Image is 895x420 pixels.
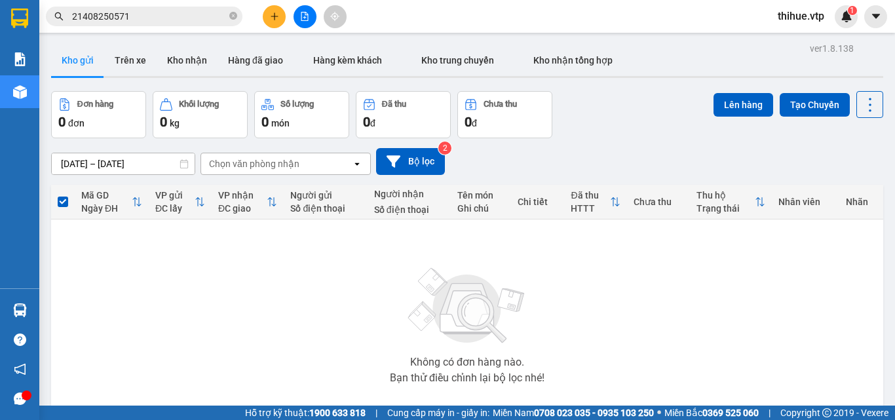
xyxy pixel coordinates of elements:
[75,185,149,220] th: Toggle SortBy
[245,406,366,420] span: Hỗ trợ kỹ thuật:
[14,334,26,346] span: question-circle
[300,12,309,21] span: file-add
[484,100,517,109] div: Chưa thu
[72,9,227,24] input: Tìm tên, số ĐT hoặc mã đơn
[81,190,132,200] div: Mã GD
[850,6,854,15] span: 1
[438,142,451,155] sup: 2
[465,114,472,130] span: 0
[810,41,854,56] div: ver 1.8.138
[294,5,316,28] button: file-add
[696,190,755,200] div: Thu hộ
[179,100,219,109] div: Khối lượng
[77,100,113,109] div: Đơn hàng
[518,197,558,207] div: Chi tiết
[280,100,314,109] div: Số lượng
[212,185,284,220] th: Toggle SortBy
[402,260,533,352] img: svg+xml;base64,PHN2ZyBjbGFzcz0ibGlzdC1wbHVnX19zdmciIHhtbG5zPSJodHRwOi8vd3d3LnczLm9yZy8yMDAwL3N2Zy...
[157,45,218,76] button: Kho nhận
[846,197,876,207] div: Nhãn
[352,159,362,169] svg: open
[702,408,759,418] strong: 0369 525 060
[864,5,887,28] button: caret-down
[421,55,494,66] span: Kho trung chuyển
[387,406,489,420] span: Cung cấp máy in - giấy in:
[382,100,406,109] div: Đã thu
[229,12,237,20] span: close-circle
[218,190,267,200] div: VP nhận
[261,114,269,130] span: 0
[290,190,360,200] div: Người gửi
[690,185,772,220] th: Toggle SortBy
[54,12,64,21] span: search
[271,118,290,128] span: món
[104,45,157,76] button: Trên xe
[270,12,279,21] span: plus
[657,410,661,415] span: ⚪️
[472,118,477,128] span: đ
[51,91,146,138] button: Đơn hàng0đơn
[309,408,366,418] strong: 1900 633 818
[263,5,286,28] button: plus
[564,185,627,220] th: Toggle SortBy
[155,203,195,214] div: ĐC lấy
[410,357,524,368] div: Không có đơn hàng nào.
[848,6,857,15] sup: 1
[533,55,613,66] span: Kho nhận tổng hợp
[696,203,755,214] div: Trạng thái
[363,114,370,130] span: 0
[457,203,505,214] div: Ghi chú
[356,91,451,138] button: Đã thu0đ
[330,12,339,21] span: aim
[13,85,27,99] img: warehouse-icon
[324,5,347,28] button: aim
[780,93,850,117] button: Tạo Chuyến
[218,45,294,76] button: Hàng đã giao
[13,303,27,317] img: warehouse-icon
[457,91,552,138] button: Chưa thu0đ
[493,406,654,420] span: Miền Nam
[149,185,212,220] th: Toggle SortBy
[229,10,237,23] span: close-circle
[51,45,104,76] button: Kho gửi
[13,52,27,66] img: solution-icon
[571,190,610,200] div: Đã thu
[767,8,835,24] span: thihue.vtp
[374,189,444,199] div: Người nhận
[457,190,505,200] div: Tên món
[209,157,299,170] div: Chọn văn phòng nhận
[313,55,382,66] span: Hàng kèm khách
[58,114,66,130] span: 0
[254,91,349,138] button: Số lượng0món
[634,197,683,207] div: Chưa thu
[170,118,180,128] span: kg
[390,373,544,383] div: Bạn thử điều chỉnh lại bộ lọc nhé!
[534,408,654,418] strong: 0708 023 035 - 0935 103 250
[370,118,375,128] span: đ
[81,203,132,214] div: Ngày ĐH
[870,10,882,22] span: caret-down
[52,153,195,174] input: Select a date range.
[769,406,771,420] span: |
[664,406,759,420] span: Miền Bắc
[153,91,248,138] button: Khối lượng0kg
[290,203,360,214] div: Số điện thoại
[14,363,26,375] span: notification
[841,10,852,22] img: icon-new-feature
[14,392,26,405] span: message
[714,93,773,117] button: Lên hàng
[822,408,831,417] span: copyright
[376,148,445,175] button: Bộ lọc
[11,9,28,28] img: logo-vxr
[160,114,167,130] span: 0
[374,204,444,215] div: Số điện thoại
[218,203,267,214] div: ĐC giao
[375,406,377,420] span: |
[571,203,610,214] div: HTTT
[778,197,833,207] div: Nhân viên
[155,190,195,200] div: VP gửi
[68,118,85,128] span: đơn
